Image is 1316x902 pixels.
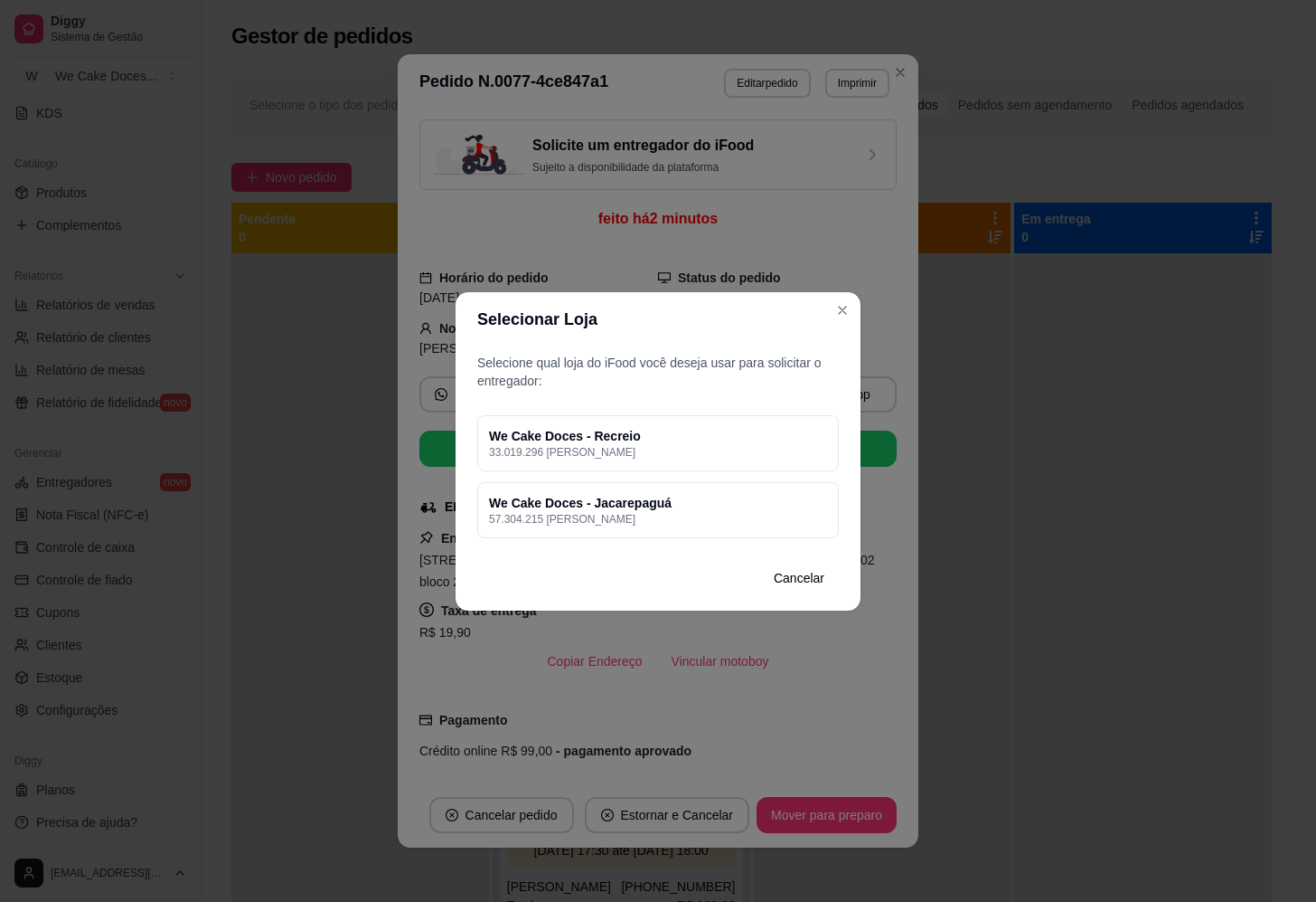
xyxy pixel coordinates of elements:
p: Selecione qual loja do iFood você deseja usar para solicitar o entregador: [477,354,839,390]
button: Close [828,296,857,325]
button: Cancelar [759,560,839,596]
p: 57.304.215 [PERSON_NAME] [489,512,827,527]
h4: We Cake Doces - Jacarepaguá [489,494,827,512]
h4: We Cake Doces - Recreio [489,427,827,445]
header: Selecionar Loja [456,292,860,347]
p: 33.019.296 [PERSON_NAME] [489,445,827,460]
